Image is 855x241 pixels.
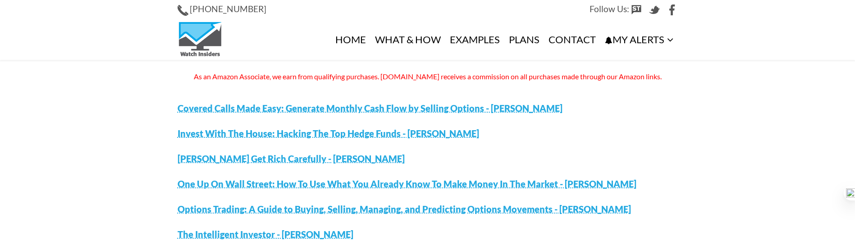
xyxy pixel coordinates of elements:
a: Options Trading: A Guide to Buying, Selling, Managing, and Predicting Options Movements - [PERSON... [178,204,631,214]
a: Invest With The House: Hacking The Top Hedge Funds - [PERSON_NAME] [178,128,479,139]
img: Facebook [667,5,678,15]
a: My Alerts [600,19,678,60]
a: What & How [370,19,445,60]
a: Home [331,19,370,60]
span: Follow Us: [590,4,629,14]
a: [PERSON_NAME] Get Rich Carefully - [PERSON_NAME] [178,153,405,164]
span: As an Amazon Associate, we earn from qualifying purchases. [DOMAIN_NAME] receives a commission on... [194,72,662,81]
span: [PHONE_NUMBER] [190,4,266,14]
img: Twitter [649,5,660,15]
a: One Up On Wall Street: How To Use What You Already Know To Make Money In The Market - [PERSON_NAME] [178,178,636,189]
a: Plans [504,19,544,60]
a: Contact [544,19,600,60]
img: Phone [178,5,188,16]
a: The Intelligent Investor - [PERSON_NAME] [178,229,353,240]
a: Examples [445,19,504,60]
a: Covered Calls Made Easy: Generate Monthly Cash Flow by Selling Options - [PERSON_NAME] [178,103,562,114]
img: StockTwits [631,5,642,15]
